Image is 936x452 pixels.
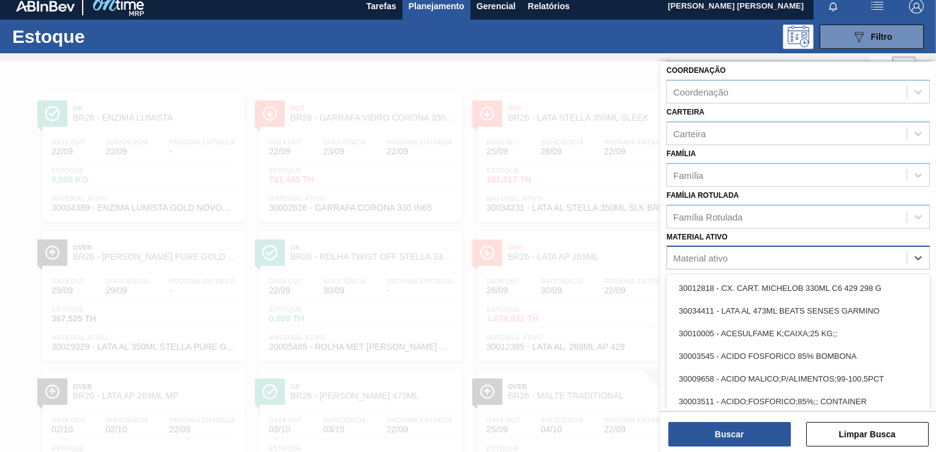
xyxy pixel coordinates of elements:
[666,367,930,390] div: 30009658 - ACIDO MALICO;P/ALIMENTOS;99-100,5PCT
[820,24,924,49] button: Filtro
[673,211,742,222] div: Família Rotulada
[12,29,188,43] h1: Estoque
[666,322,930,345] div: 30010005 - ACESULFAME K;CAIXA;25 KG;;
[666,299,930,322] div: 30034411 - LATA AL 473ML BEATS SENSES GARMINO
[673,87,728,97] div: Coordenação
[666,66,726,75] label: Coordenação
[666,345,930,367] div: 30003545 - ACIDO FOSFORICO 85% BOMBONA
[666,108,704,116] label: Carteira
[16,1,75,12] img: TNhmsLtSVTkK8tSr43FrP2fwEKptu5GPRR3wAAAABJRU5ErkJggg==
[666,277,930,299] div: 30012818 - CX. CART. MICHELOB 330ML C6 429 298 G
[870,56,893,80] div: Visão em Lista
[666,149,696,158] label: Família
[783,24,813,49] div: Pogramando: nenhum usuário selecionado
[673,128,706,138] div: Carteira
[673,170,703,180] div: Família
[673,253,728,263] div: Material ativo
[666,233,728,241] label: Material ativo
[893,56,916,80] div: Visão em Cards
[666,191,739,200] label: Família Rotulada
[871,32,893,42] span: Filtro
[666,390,930,413] div: 30003511 - ACIDO;FOSFORICO;85%;; CONTAINER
